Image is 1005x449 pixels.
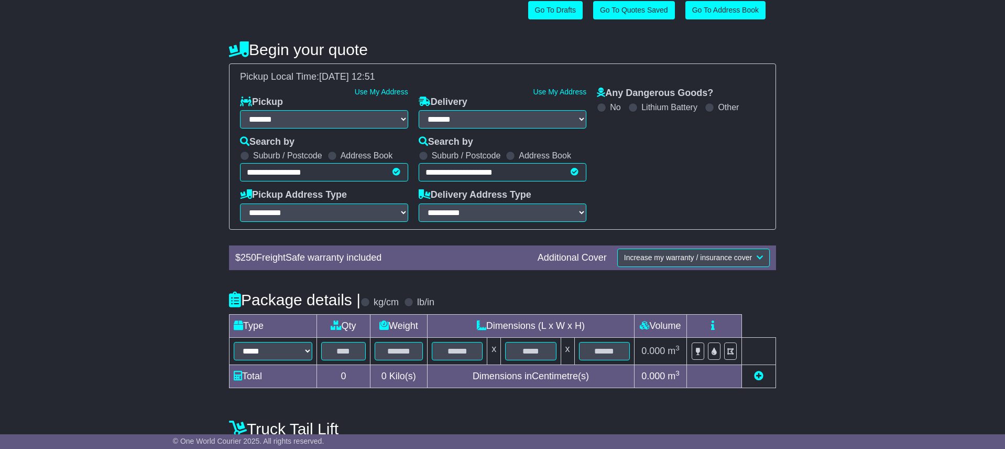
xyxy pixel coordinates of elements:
span: m [668,371,680,381]
sup: 3 [675,344,680,352]
span: [DATE] 12:51 [319,71,375,82]
label: Suburb / Postcode [432,151,501,161]
label: Any Dangerous Goods? [597,88,713,99]
label: Other [718,102,739,112]
label: Lithium Battery [641,102,697,112]
label: Search by [419,136,473,148]
td: Volume [634,314,686,337]
label: Pickup [240,97,283,108]
td: 0 [317,365,370,388]
td: Weight [370,314,427,337]
label: kg/cm [374,297,399,308]
button: Increase my warranty / insurance cover [617,249,770,267]
td: x [487,337,501,365]
td: Total [230,365,317,388]
td: Dimensions (L x W x H) [427,314,634,337]
label: Address Book [341,151,393,161]
h4: Begin your quote [229,41,776,58]
a: Use My Address [533,88,586,96]
div: Pickup Local Time: [235,71,770,83]
h4: Truck Tail Lift [229,420,776,437]
td: Dimensions in Centimetre(s) [427,365,634,388]
span: 250 [241,252,256,263]
a: Go To Address Book [685,1,766,19]
label: Suburb / Postcode [253,151,322,161]
span: m [668,346,680,356]
span: 0.000 [641,371,665,381]
label: Delivery Address Type [419,189,531,201]
label: Search by [240,136,294,148]
label: Pickup Address Type [240,189,347,201]
span: 0.000 [641,346,665,356]
span: © One World Courier 2025. All rights reserved. [173,437,324,445]
td: Kilo(s) [370,365,427,388]
label: lb/in [417,297,434,308]
sup: 3 [675,369,680,377]
td: Qty [317,314,370,337]
a: Add new item [754,371,763,381]
a: Go To Drafts [528,1,583,19]
span: 0 [381,371,387,381]
div: $ FreightSafe warranty included [230,252,532,264]
div: Additional Cover [532,252,612,264]
h4: Package details | [229,291,361,308]
label: Address Book [519,151,571,161]
a: Use My Address [355,88,408,96]
td: Type [230,314,317,337]
td: x [561,337,574,365]
label: Delivery [419,97,467,108]
span: Increase my warranty / insurance cover [624,253,752,262]
label: No [610,102,620,112]
a: Go To Quotes Saved [593,1,675,19]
